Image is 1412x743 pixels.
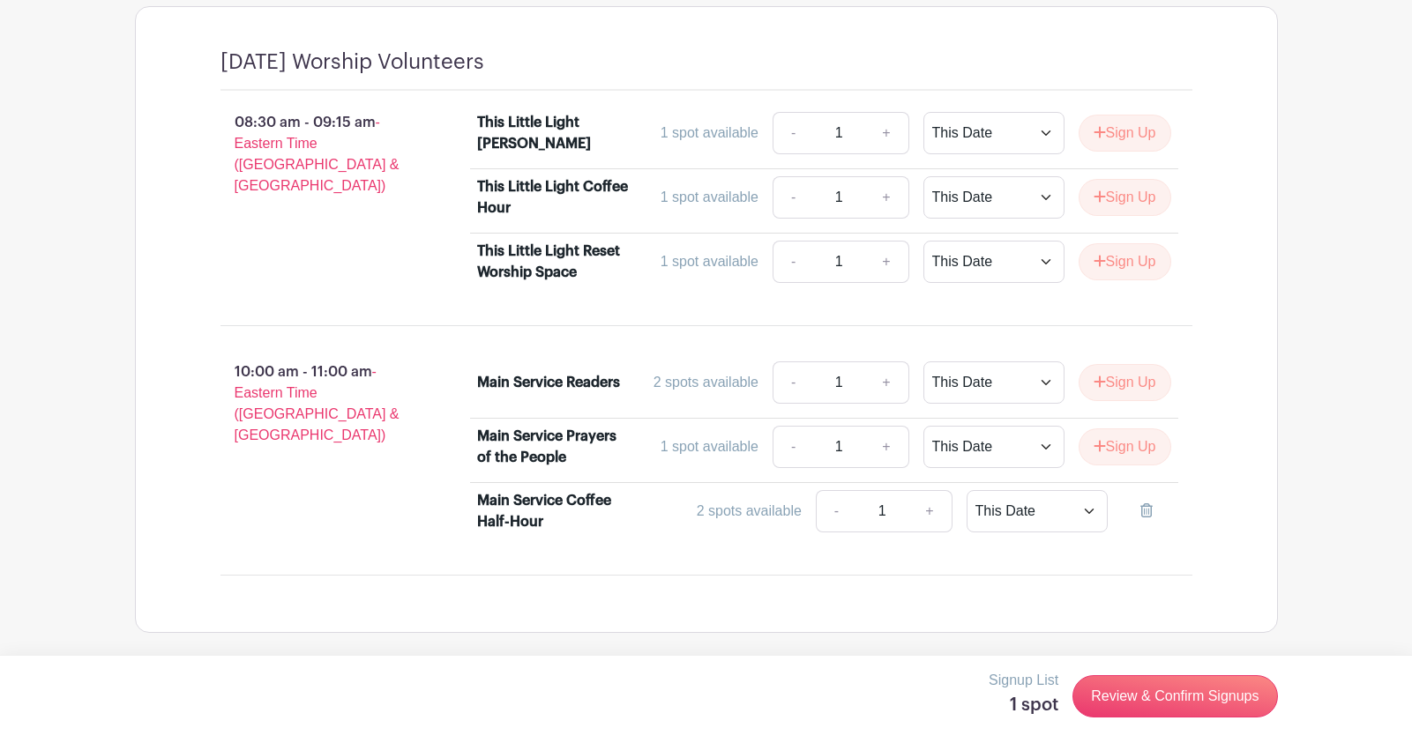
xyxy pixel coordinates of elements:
[192,354,450,453] p: 10:00 am - 11:00 am
[192,105,450,204] p: 08:30 am - 09:15 am
[989,670,1058,691] p: Signup List
[661,436,758,457] div: 1 spot available
[661,251,758,272] div: 1 spot available
[773,241,813,283] a: -
[864,361,908,404] a: +
[864,112,908,154] a: +
[697,501,802,522] div: 2 spots available
[1072,675,1277,717] a: Review & Confirm Signups
[989,695,1058,716] h5: 1 spot
[661,187,758,208] div: 1 spot available
[1079,179,1171,216] button: Sign Up
[220,49,484,75] h4: [DATE] Worship Volunteers
[477,241,630,283] div: This Little Light Reset Worship Space
[816,490,856,532] a: -
[477,490,630,532] div: Main Service Coffee Half-Hour
[864,241,908,283] a: +
[773,426,813,468] a: -
[773,112,813,154] a: -
[477,112,630,154] div: This Little Light [PERSON_NAME]
[908,490,952,532] a: +
[235,364,400,442] span: - Eastern Time ([GEOGRAPHIC_DATA] & [GEOGRAPHIC_DATA])
[477,372,620,393] div: Main Service Readers
[654,372,758,393] div: 2 spots available
[773,176,813,219] a: -
[1079,243,1171,280] button: Sign Up
[1079,428,1171,465] button: Sign Up
[1079,115,1171,152] button: Sign Up
[864,426,908,468] a: +
[477,176,630,219] div: This Little Light Coffee Hour
[864,176,908,219] a: +
[773,361,813,404] a: -
[235,115,400,193] span: - Eastern Time ([GEOGRAPHIC_DATA] & [GEOGRAPHIC_DATA])
[477,426,630,468] div: Main Service Prayers of the People
[1079,364,1171,401] button: Sign Up
[661,123,758,144] div: 1 spot available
